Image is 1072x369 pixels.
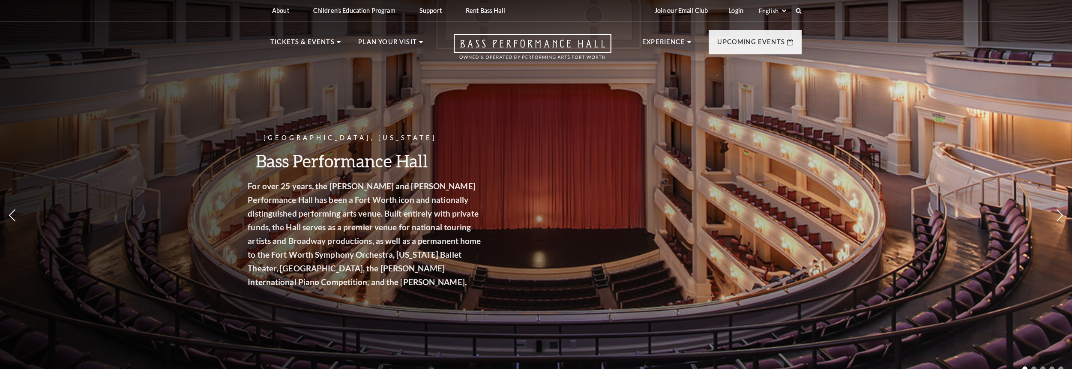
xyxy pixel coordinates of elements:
[313,7,395,14] p: Children's Education Program
[270,37,335,52] p: Tickets & Events
[717,37,785,52] p: Upcoming Events
[358,37,417,52] p: Plan Your Visit
[272,7,289,14] p: About
[466,7,505,14] p: Rent Bass Hall
[267,181,500,287] strong: For over 25 years, the [PERSON_NAME] and [PERSON_NAME] Performance Hall has been a Fort Worth ico...
[267,133,503,143] p: [GEOGRAPHIC_DATA], [US_STATE]
[642,37,685,52] p: Experience
[267,150,503,172] h3: Bass Performance Hall
[757,7,788,15] select: Select:
[419,7,442,14] p: Support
